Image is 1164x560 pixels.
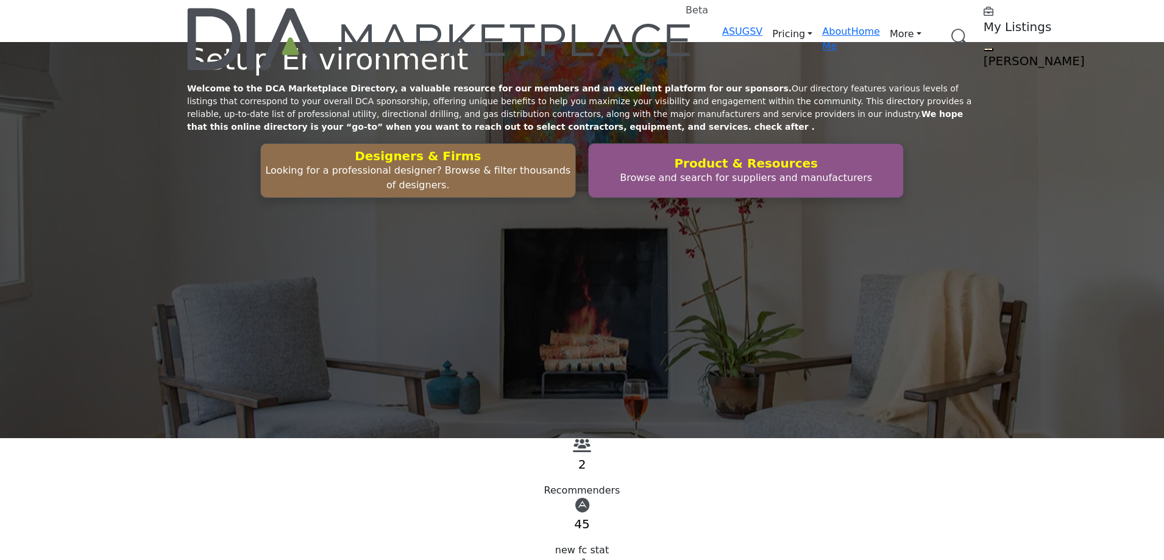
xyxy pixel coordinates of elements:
[984,54,1136,68] h5: [PERSON_NAME]
[264,149,572,163] h2: Designers & Firms
[264,163,572,193] p: Looking for a professional designer? Browse & filter thousands of designers.
[578,457,586,472] a: 2
[187,8,693,70] img: Site Logo
[984,48,993,51] button: Show hide supplier dropdown
[822,26,851,52] a: About Me
[187,83,792,93] strong: Welcome to the DCA Marketplace Directory, a valuable resource for our members and an excellent pl...
[187,483,977,498] div: Recommenders
[592,156,900,171] h2: Product & Resources
[722,26,762,37] a: ASUGSV
[574,517,589,531] a: 45
[573,442,591,453] a: View Recommenders
[187,82,977,133] p: Our directory features various levels of listings that correspond to your overall DCA sponsorship...
[880,24,931,44] a: More
[984,5,1136,34] div: My Listings
[762,24,822,44] a: Pricing
[686,4,708,16] h6: Beta
[187,109,963,132] strong: We hope that this online directory is your “go-to” when you want to reach out to select contracto...
[592,171,900,185] p: Browse and search for suppliers and manufacturers
[260,143,576,198] button: Designers & Firms Looking for a professional designer? Browse & filter thousands of designers.
[588,143,904,198] button: Product & Resources Browse and search for suppliers and manufacturers
[984,19,1136,34] h5: My Listings
[187,543,977,558] div: new fc stat
[187,8,693,70] a: Beta
[939,21,976,54] a: Search
[851,26,880,37] a: Home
